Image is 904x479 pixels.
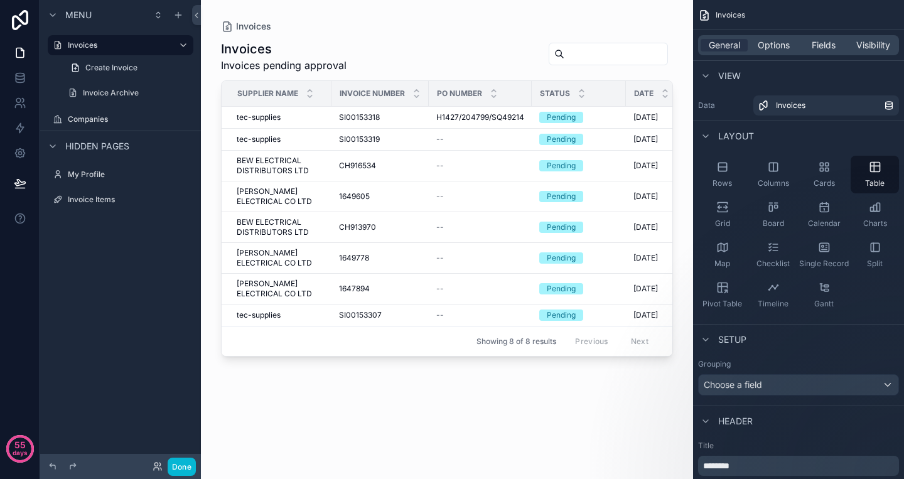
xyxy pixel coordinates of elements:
span: Calendar [808,218,841,229]
span: Charts [863,218,887,229]
a: My Profile [48,164,193,185]
button: Table [851,156,899,193]
button: Board [749,196,797,234]
a: Invoice Items [48,190,193,210]
label: Companies [68,114,191,124]
span: Setup [718,333,746,346]
label: Grouping [698,359,731,369]
button: Choose a field [698,374,899,396]
span: Columns [758,178,789,188]
a: Invoices [753,95,899,116]
button: Calendar [800,196,848,234]
span: Fields [812,39,836,51]
span: Visibility [856,39,890,51]
span: Cards [814,178,835,188]
button: Pivot Table [698,276,746,314]
span: Options [758,39,790,51]
button: Map [698,236,746,274]
span: Board [763,218,784,229]
button: Grid [698,196,746,234]
div: Choose a field [699,375,898,395]
a: Companies [48,109,193,129]
span: Layout [718,130,754,143]
span: Invoices [716,10,745,20]
button: Cards [800,156,848,193]
span: Supplier Name [237,89,298,99]
label: Invoice Archive [83,88,191,98]
p: days [13,444,28,461]
a: Create Invoice [63,58,193,78]
span: General [709,39,740,51]
span: Gantt [814,299,834,309]
button: Single Record [800,236,848,274]
label: My Profile [68,170,191,180]
span: Single Record [799,259,849,269]
span: Grid [715,218,730,229]
button: Gantt [800,276,848,314]
span: Invoices [776,100,805,110]
label: Invoices [68,40,168,50]
button: Columns [749,156,797,193]
label: Data [698,100,748,110]
span: Po Number [437,89,482,99]
span: Checklist [756,259,790,269]
span: Create Invoice [85,63,137,73]
span: Timeline [758,299,788,309]
span: View [718,70,741,82]
span: Map [714,259,730,269]
span: Menu [65,9,92,21]
button: Timeline [749,276,797,314]
a: Invoice Archive [63,83,193,103]
label: Invoice Items [68,195,191,205]
button: Done [168,458,196,476]
span: Status [540,89,570,99]
span: Table [865,178,885,188]
span: Pivot Table [702,299,742,309]
button: Checklist [749,236,797,274]
button: Split [851,236,899,274]
p: 55 [14,439,26,451]
span: Hidden pages [65,140,129,153]
button: Rows [698,156,746,193]
span: Split [867,259,883,269]
span: Date [634,89,654,99]
span: Showing 8 of 8 results [476,336,556,347]
span: Rows [713,178,732,188]
a: Invoices [48,35,193,55]
button: Charts [851,196,899,234]
span: Invoice Number [340,89,405,99]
